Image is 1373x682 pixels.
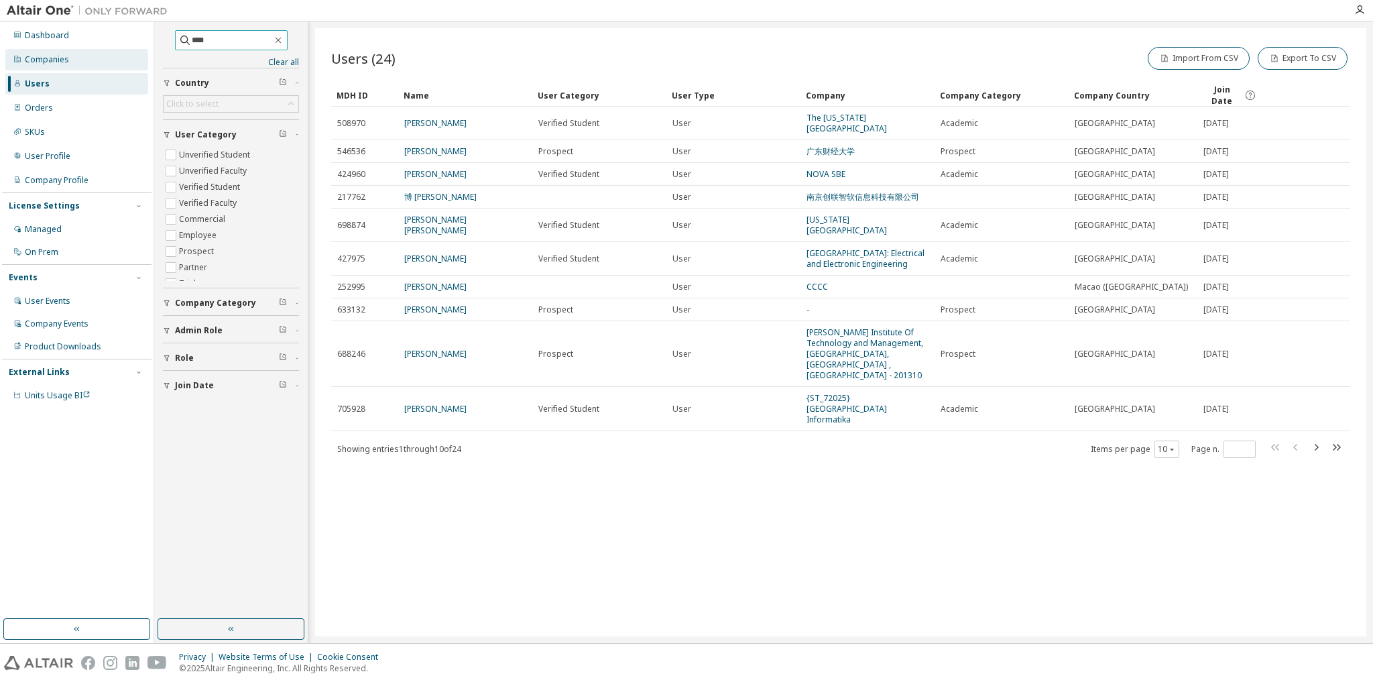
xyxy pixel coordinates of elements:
[672,253,691,264] span: User
[538,253,599,264] span: Verified Student
[940,84,1063,106] div: Company Category
[672,146,691,157] span: User
[404,84,527,106] div: Name
[1075,118,1155,129] span: [GEOGRAPHIC_DATA]
[538,220,599,231] span: Verified Student
[179,243,217,260] label: Prospect
[1075,282,1188,292] span: Macao ([GEOGRAPHIC_DATA])
[179,147,253,163] label: Unverified Student
[147,656,167,670] img: youtube.svg
[1203,253,1229,264] span: [DATE]
[1075,192,1155,203] span: [GEOGRAPHIC_DATA]
[941,118,978,129] span: Academic
[404,191,477,203] a: 博 [PERSON_NAME]
[25,151,70,162] div: User Profile
[337,192,365,203] span: 217762
[404,253,467,264] a: [PERSON_NAME]
[1075,304,1155,315] span: [GEOGRAPHIC_DATA]
[25,127,45,137] div: SKUs
[1075,146,1155,157] span: [GEOGRAPHIC_DATA]
[1075,404,1155,414] span: [GEOGRAPHIC_DATA]
[25,54,69,65] div: Companies
[807,327,923,381] a: [PERSON_NAME] Institute Of Technology and Management, [GEOGRAPHIC_DATA], [GEOGRAPHIC_DATA] , [GEO...
[317,652,386,663] div: Cookie Consent
[672,304,691,315] span: User
[538,304,573,315] span: Prospect
[807,392,887,425] a: {ST_72025} [GEOGRAPHIC_DATA] Informatika
[9,272,38,283] div: Events
[1158,444,1176,455] button: 10
[337,443,461,455] span: Showing entries 1 through 10 of 24
[1203,118,1229,129] span: [DATE]
[404,304,467,315] a: [PERSON_NAME]
[807,214,887,236] a: [US_STATE][GEOGRAPHIC_DATA]
[1203,146,1229,157] span: [DATE]
[1203,304,1229,315] span: [DATE]
[404,214,467,236] a: [PERSON_NAME] [PERSON_NAME]
[25,341,101,352] div: Product Downloads
[7,4,174,17] img: Altair One
[337,304,365,315] span: 633132
[175,78,209,89] span: Country
[179,227,219,243] label: Employee
[538,118,599,129] span: Verified Student
[331,49,396,68] span: Users (24)
[163,288,299,318] button: Company Category
[175,129,237,140] span: User Category
[25,103,53,113] div: Orders
[1075,169,1155,180] span: [GEOGRAPHIC_DATA]
[807,168,845,180] a: NOVA SBE
[941,253,978,264] span: Academic
[9,201,80,211] div: License Settings
[279,353,287,363] span: Clear filter
[807,191,919,203] a: 南京创联智软信息科技有限公司
[672,118,691,129] span: User
[1191,441,1256,458] span: Page n.
[175,325,223,336] span: Admin Role
[163,316,299,345] button: Admin Role
[279,380,287,391] span: Clear filter
[672,192,691,203] span: User
[1075,349,1155,359] span: [GEOGRAPHIC_DATA]
[337,220,365,231] span: 698874
[279,298,287,308] span: Clear filter
[1074,84,1192,106] div: Company Country
[163,57,299,68] a: Clear all
[179,179,243,195] label: Verified Student
[4,656,73,670] img: altair_logo.svg
[25,296,70,306] div: User Events
[1203,282,1229,292] span: [DATE]
[337,282,365,292] span: 252995
[404,117,467,129] a: [PERSON_NAME]
[807,146,855,157] a: 广东财经大学
[179,663,386,674] p: © 2025 Altair Engineering, Inc. All Rights Reserved.
[163,371,299,400] button: Join Date
[179,211,228,227] label: Commercial
[807,247,924,270] a: [GEOGRAPHIC_DATA]: Electrical and Electronic Engineering
[175,298,256,308] span: Company Category
[941,304,975,315] span: Prospect
[337,253,365,264] span: 427975
[179,163,249,179] label: Unverified Faculty
[25,30,69,41] div: Dashboard
[404,348,467,359] a: [PERSON_NAME]
[404,168,467,180] a: [PERSON_NAME]
[25,78,50,89] div: Users
[25,224,62,235] div: Managed
[179,652,219,663] div: Privacy
[337,146,365,157] span: 546536
[1203,349,1229,359] span: [DATE]
[672,84,795,106] div: User Type
[179,276,198,292] label: Trial
[941,169,978,180] span: Academic
[337,84,393,106] div: MDH ID
[179,260,210,276] label: Partner
[219,652,317,663] div: Website Terms of Use
[941,220,978,231] span: Academic
[941,146,975,157] span: Prospect
[125,656,139,670] img: linkedin.svg
[404,146,467,157] a: [PERSON_NAME]
[337,349,365,359] span: 688246
[25,319,88,329] div: Company Events
[538,169,599,180] span: Verified Student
